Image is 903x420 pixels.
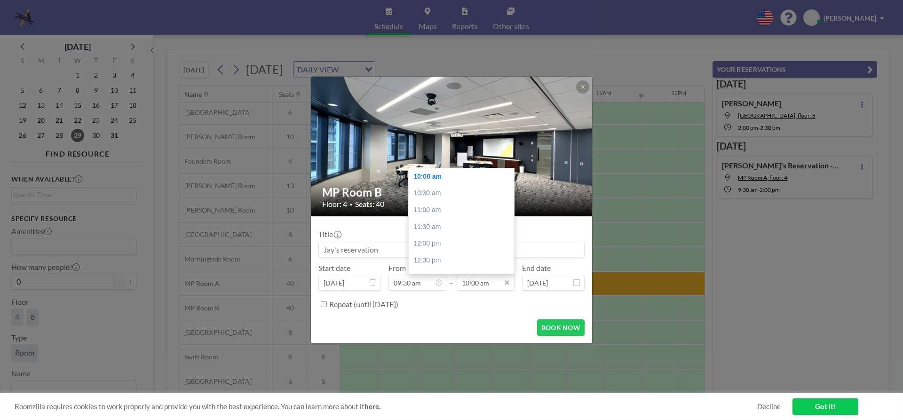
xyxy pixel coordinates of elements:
div: 10:30 am [409,185,519,202]
input: Jay's reservation [319,241,584,257]
a: Got it! [792,398,858,415]
div: 12:30 pm [409,252,519,269]
a: here. [364,402,380,411]
span: Seats: 40 [355,199,384,209]
label: From [388,263,406,273]
div: 11:30 am [409,219,519,236]
div: 12:00 pm [409,235,519,252]
span: • [349,201,353,208]
label: Start date [318,263,350,273]
img: 537.JPEG [311,40,593,252]
span: Floor: 4 [322,199,347,209]
label: Title [318,230,341,239]
span: Roomzilla requires cookies to work properly and provide you with the best experience. You can lea... [15,402,757,411]
div: 10:00 am [409,168,519,185]
a: Decline [757,402,781,411]
label: Repeat (until [DATE]) [329,300,398,309]
div: 01:00 pm [409,269,519,285]
span: - [450,267,453,287]
label: End date [522,263,551,273]
h2: MP Room B [322,185,582,199]
button: BOOK NOW [537,319,585,336]
div: 11:00 am [409,202,519,219]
